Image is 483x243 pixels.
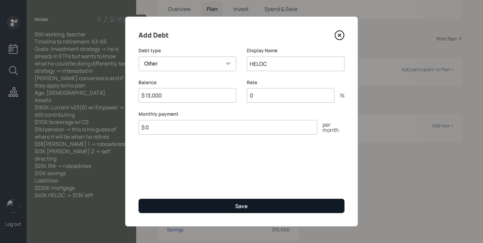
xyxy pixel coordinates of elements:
div: per month [317,122,344,133]
button: Save [139,199,344,213]
label: Monthly payment [139,111,344,117]
h4: Add Debt [139,30,169,41]
div: % [335,93,344,98]
label: Balance [139,79,236,86]
label: Debt type [139,47,236,54]
label: Rate [247,79,344,86]
label: Display Name [247,47,344,54]
div: Save [235,202,248,210]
